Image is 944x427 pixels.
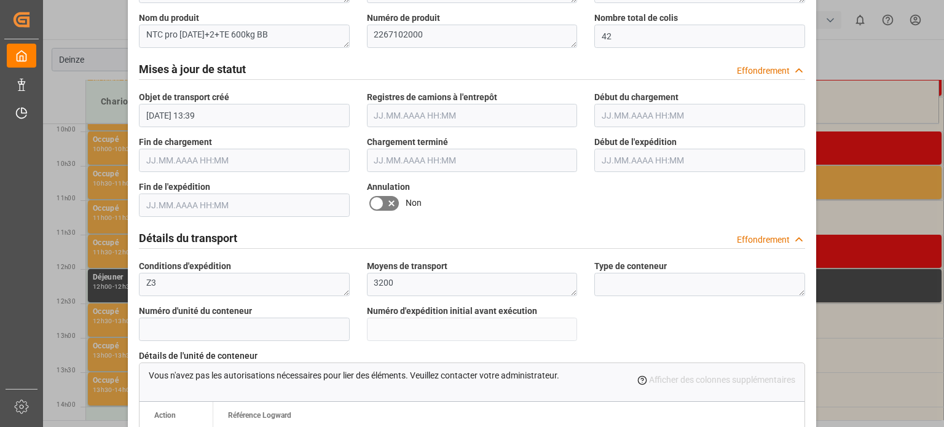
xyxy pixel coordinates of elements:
[139,13,199,23] font: Nom du produit
[139,261,231,271] font: Conditions d'expédition
[139,149,350,172] input: JJ.MM.AAAA HH:MM
[737,235,790,245] font: Effondrement
[367,104,578,127] input: JJ.MM.AAAA HH:MM
[139,104,350,127] input: JJ.MM.AAAA HH:MM
[154,411,176,420] font: Action
[406,198,422,208] font: Non
[594,261,667,271] font: Type de conteneur
[737,66,790,76] font: Effondrement
[139,92,229,102] font: Objet de transport créé
[139,232,237,245] font: Détails du transport
[139,351,258,361] font: Détails de l'unité de conteneur
[367,273,578,296] textarea: 3200
[139,182,210,192] font: Fin de l'expédition
[367,306,537,316] font: Numéro d'expédition initial avant exécution
[149,370,559,380] font: Vous n'avez pas les autorisations nécessaires pour lier des éléments. Veuillez contacter votre ad...
[139,63,246,76] font: Mises à jour de statut
[367,13,440,23] font: Numéro de produit
[139,25,350,48] textarea: NTC pro [DATE]+2+TE 600kg BB
[367,182,410,192] font: Annulation
[367,92,497,102] font: Registres de camions à l'entrepôt
[139,137,212,147] font: Fin de chargement
[367,25,578,48] textarea: 2267102000
[228,411,291,420] font: Référence Logward
[367,261,447,271] font: Moyens de transport
[367,137,448,147] font: Chargement terminé
[594,149,805,172] input: JJ.MM.AAAA HH:MM
[367,149,578,172] input: JJ.MM.AAAA HH:MM
[594,13,678,23] font: Nombre total de colis
[594,92,678,102] font: Début du chargement
[594,104,805,127] input: JJ.MM.AAAA HH:MM
[139,273,350,296] textarea: Z3
[139,306,252,316] font: Numéro d'unité du conteneur
[594,137,677,147] font: Début de l'expédition
[139,194,350,217] input: JJ.MM.AAAA HH:MM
